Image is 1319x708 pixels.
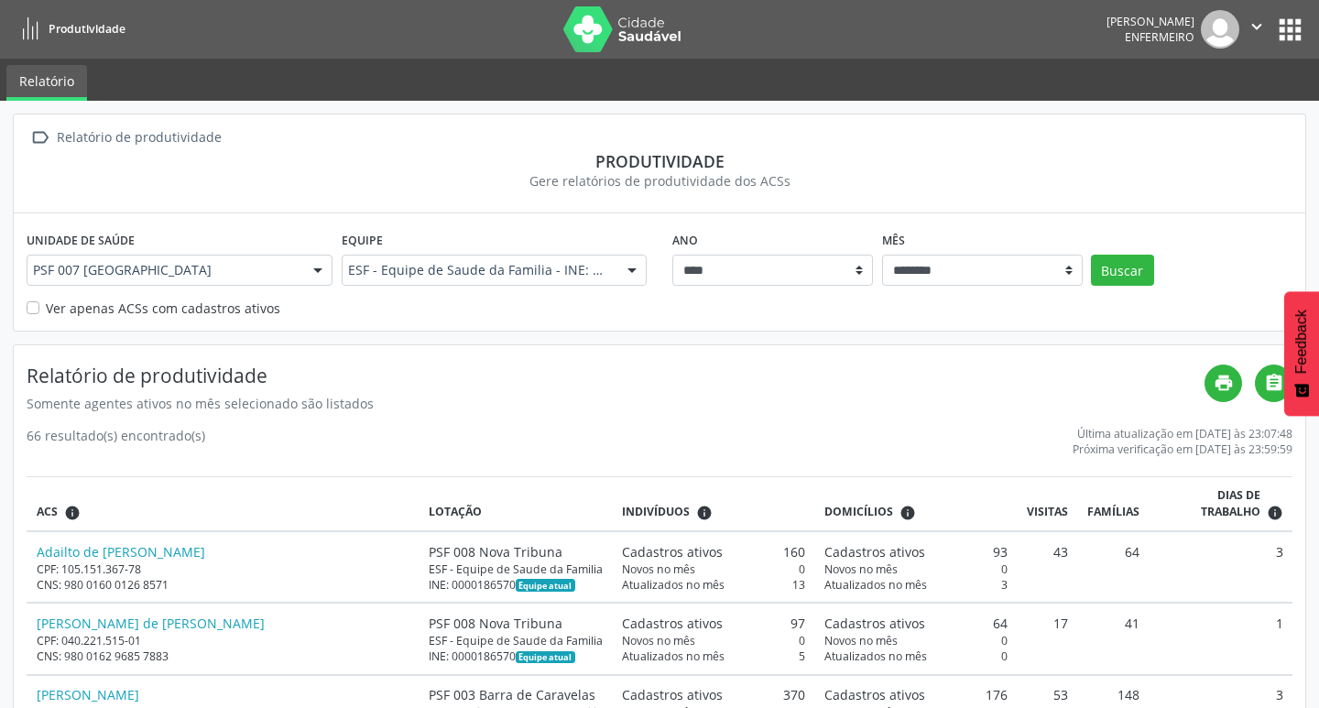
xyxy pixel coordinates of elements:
[1017,477,1077,531] th: Visitas
[37,577,409,593] div: CNS: 980 0160 0126 8571
[27,125,224,151] a:  Relatório de produtividade
[1125,29,1194,45] span: Enfermeiro
[37,686,139,703] a: [PERSON_NAME]
[824,577,927,593] span: Atualizados no mês
[429,542,603,561] div: PSF 008 Nova Tribuna
[824,685,1008,704] div: 176
[824,561,1008,577] div: 0
[27,226,135,255] label: Unidade de saúde
[622,504,690,520] span: Indivíduos
[429,685,603,704] div: PSF 003 Barra de Caravelas
[824,577,1008,593] div: 3
[46,299,280,318] label: Ver apenas ACSs com cadastros ativos
[27,394,1205,413] div: Somente agentes ativos no mês selecionado são listados
[53,125,224,151] div: Relatório de produtividade
[622,577,725,593] span: Atualizados no mês
[824,685,925,704] span: Cadastros ativos
[672,226,698,255] label: Ano
[824,633,1008,648] div: 0
[1293,310,1310,374] span: Feedback
[1077,603,1149,674] td: 41
[429,577,603,593] div: INE: 0000186570
[1149,531,1292,603] td: 3
[429,633,603,648] div: ESF - Equipe de Saude da Familia
[1077,531,1149,603] td: 64
[516,579,575,592] span: Esta é a equipe atual deste Agente
[37,561,409,577] div: CPF: 105.151.367-78
[1255,365,1292,402] a: 
[824,614,925,633] span: Cadastros ativos
[37,543,205,561] a: Adailto de [PERSON_NAME]
[37,504,58,520] span: ACS
[622,577,805,593] div: 13
[6,65,87,101] a: Relatório
[824,542,925,561] span: Cadastros ativos
[13,14,125,44] a: Produtividade
[1091,255,1154,286] button: Buscar
[342,226,383,255] label: Equipe
[429,561,603,577] div: ESF - Equipe de Saude da Familia
[27,426,205,457] div: 66 resultado(s) encontrado(s)
[1284,291,1319,416] button: Feedback - Mostrar pesquisa
[1017,603,1077,674] td: 17
[37,615,265,632] a: [PERSON_NAME] de [PERSON_NAME]
[622,648,805,664] div: 5
[622,542,805,561] div: 160
[1073,426,1292,441] div: Última atualização em [DATE] às 23:07:48
[348,261,610,279] span: ESF - Equipe de Saude da Familia - INE: 0000186562
[27,151,1292,171] div: Produtividade
[622,685,805,704] div: 370
[1239,10,1274,49] button: 
[622,542,723,561] span: Cadastros ativos
[516,651,575,664] span: Esta é a equipe atual deste Agente
[1077,477,1149,531] th: Famílias
[622,561,695,577] span: Novos no mês
[882,226,905,255] label: Mês
[1264,373,1284,393] i: 
[1267,505,1283,521] i: Dias em que o(a) ACS fez pelo menos uma visita, ou ficha de cadastro individual ou cadastro domic...
[899,505,916,521] i: <div class="text-left"> <div> <strong>Cadastros ativos:</strong> Cadastros que estão vinculados a...
[622,614,723,633] span: Cadastros ativos
[33,261,295,279] span: PSF 007 [GEOGRAPHIC_DATA]
[429,648,603,664] div: INE: 0000186570
[824,614,1008,633] div: 64
[824,648,1008,664] div: 0
[696,505,713,521] i: <div class="text-left"> <div> <strong>Cadastros ativos:</strong> Cadastros que estão vinculados a...
[622,648,725,664] span: Atualizados no mês
[64,505,81,521] i: ACSs que estiveram vinculados a uma UBS neste período, mesmo sem produtividade.
[824,561,898,577] span: Novos no mês
[429,614,603,633] div: PSF 008 Nova Tribuna
[824,633,898,648] span: Novos no mês
[1214,373,1234,393] i: print
[37,633,409,648] div: CPF: 040.221.515-01
[824,542,1008,561] div: 93
[824,504,893,520] span: Domicílios
[419,477,612,531] th: Lotação
[622,614,805,633] div: 97
[49,21,125,37] span: Produtividade
[1247,16,1267,37] i: 
[622,633,805,648] div: 0
[1274,14,1306,46] button: apps
[824,648,927,664] span: Atualizados no mês
[622,561,805,577] div: 0
[1159,487,1260,521] span: Dias de trabalho
[27,365,1205,387] h4: Relatório de produtividade
[1149,603,1292,674] td: 1
[1201,10,1239,49] img: img
[622,633,695,648] span: Novos no mês
[1205,365,1242,402] a: print
[622,685,723,704] span: Cadastros ativos
[37,648,409,664] div: CNS: 980 0162 9685 7883
[1017,531,1077,603] td: 43
[1073,441,1292,457] div: Próxima verificação em [DATE] às 23:59:59
[27,125,53,151] i: 
[27,171,1292,191] div: Gere relatórios de produtividade dos ACSs
[1106,14,1194,29] div: [PERSON_NAME]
